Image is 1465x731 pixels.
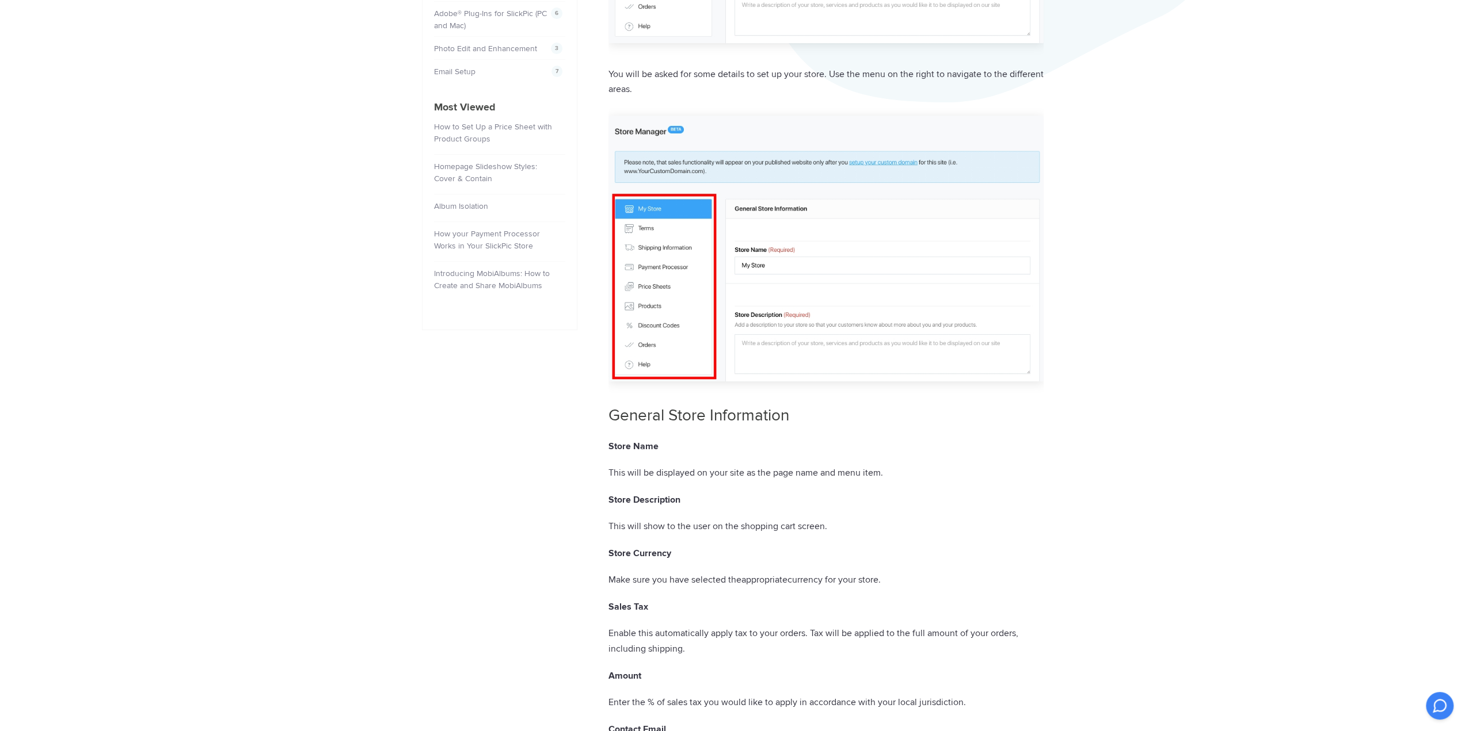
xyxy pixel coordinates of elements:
[608,548,671,559] b: Store Currency
[787,574,881,585] span: currency for your store.
[608,670,641,682] strong: Amount
[608,441,659,452] strong: Store Name
[608,67,1044,97] p: You will be asked for some details to set up your store. Use the menu on the right to navigate to...
[608,465,1044,481] p: This will be displayed on your site as the page name and menu item.
[434,201,488,211] a: Album Isolation
[434,269,550,290] a: Introducing MobiAlbums: How to Create and Share MobiAlbums
[608,519,1044,534] p: This will show to the user on the shopping cart screen.
[608,574,741,585] span: Make sure you have selected the
[434,67,475,76] a: Email Setup
[551,66,562,77] span: 7
[434,9,547,30] a: Adobe® Plug-Ins for SlickPic (PC and Mac)
[608,404,1044,427] h2: General Store Information
[608,494,680,506] strong: Store Description
[741,574,787,585] span: appropriate
[434,44,537,53] a: Photo Edit and Enhancement
[434,162,537,183] a: Homepage Slideshow Styles: Cover & Contain
[608,601,648,613] strong: Sales Tax
[434,229,540,251] a: How your Payment Processor Works in Your SlickPic Store
[551,43,562,54] span: 3
[608,695,1044,710] p: Enter the % of sales tax you would like to apply in accordance with your local jurisdiction.
[608,626,1044,656] p: Enable this automatically apply tax to your orders. Tax will be applied to the full amount of you...
[434,122,552,144] a: How to Set Up a Price Sheet with Product Groups
[551,7,562,19] span: 6
[434,99,565,115] h4: Most Viewed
